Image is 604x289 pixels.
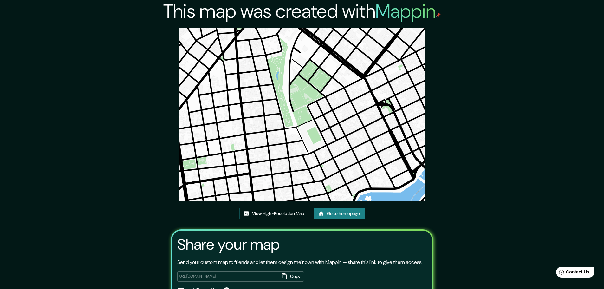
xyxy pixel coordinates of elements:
button: Copy [279,271,304,282]
img: created-map [179,28,425,201]
img: mappin-pin [436,13,441,18]
a: Go to homepage [314,208,365,220]
h3: Share your map [177,236,280,253]
a: View High-Resolution Map [239,208,309,220]
iframe: Help widget launcher [548,264,597,282]
p: Send your custom map to friends and let them design their own with Mappin — share this link to gi... [177,259,422,266]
